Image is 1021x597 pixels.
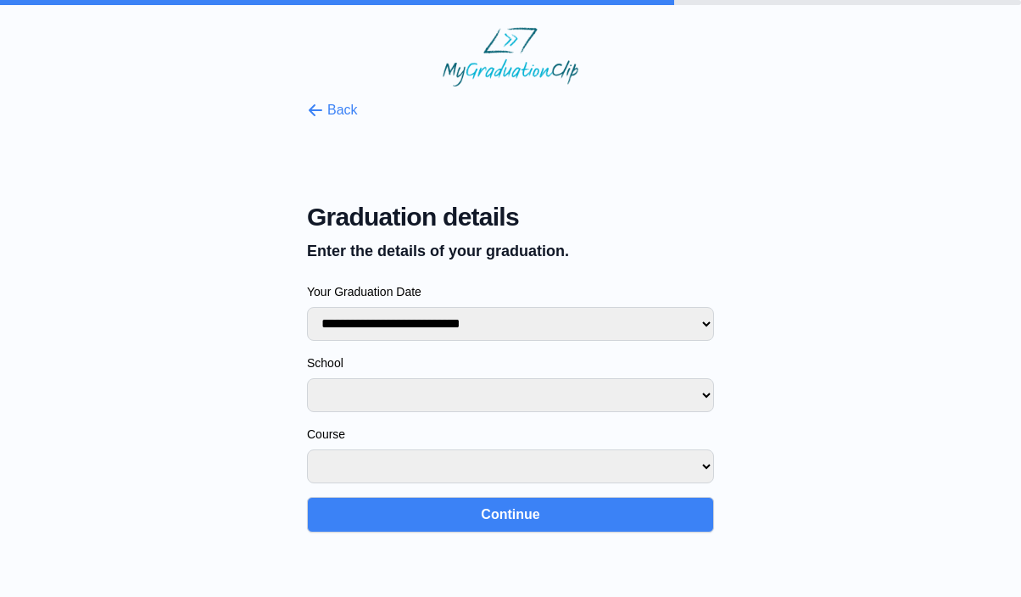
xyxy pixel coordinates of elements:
button: Back [307,100,358,120]
img: MyGraduationClip [443,27,578,86]
p: Enter the details of your graduation. [307,239,714,263]
label: School [307,354,714,371]
label: Course [307,426,714,443]
span: Graduation details [307,202,714,232]
button: Continue [307,497,714,533]
label: Your Graduation Date [307,283,714,300]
